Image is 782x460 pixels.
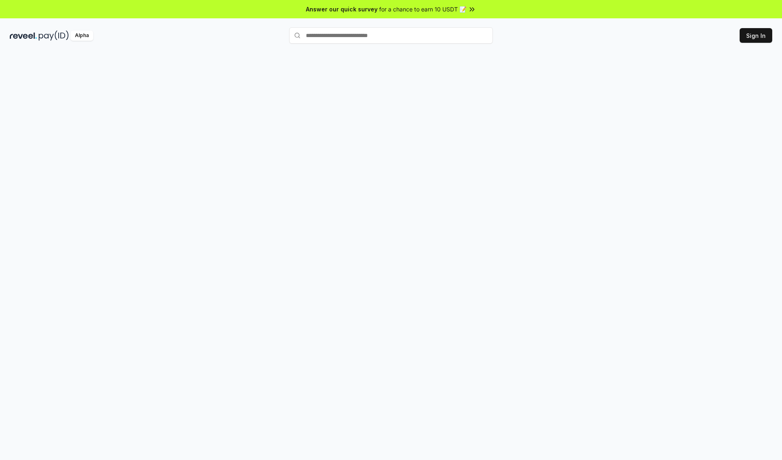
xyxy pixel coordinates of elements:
img: pay_id [39,31,69,41]
img: reveel_dark [10,31,37,41]
span: for a chance to earn 10 USDT 📝 [379,5,466,13]
div: Alpha [70,31,93,41]
button: Sign In [740,28,772,43]
span: Answer our quick survey [306,5,378,13]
